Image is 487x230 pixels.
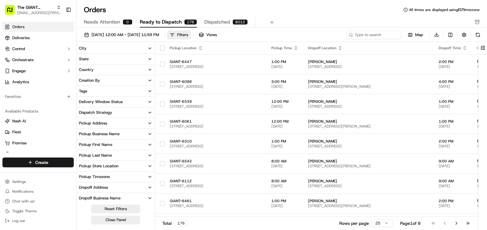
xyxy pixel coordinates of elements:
[439,84,467,89] span: [DATE]
[474,31,482,39] button: Refresh
[170,159,262,164] span: GIANT-6542
[76,172,155,182] button: Pickup Timezone
[6,58,17,69] img: 1736555255976-a54dd68f-1ca7-489b-9aae-adbdc363a1c4
[271,179,298,184] span: 8:00 AM
[5,151,71,157] a: Product Catalog
[2,106,74,116] div: Available Products
[162,220,188,227] div: Total
[76,182,155,193] button: Dropoff Address
[2,33,74,43] a: Deliveries
[49,86,101,97] a: 💻API Documentation
[91,216,140,224] button: Close Panel
[439,164,467,169] span: [DATE]
[439,104,467,109] span: [DATE]
[439,59,467,64] span: 2:00 PM
[76,139,155,150] button: Pickup First Name
[339,220,369,226] p: Rows per page
[91,205,140,213] button: Reset Filters
[170,46,262,50] div: Pickup Location
[4,86,49,97] a: 📗Knowledge Base
[308,198,429,203] span: [PERSON_NAME]
[91,32,159,38] span: [DATE] 12:00 AM - [DATE] 11:59 PM
[170,144,262,149] span: [STREET_ADDRESS]
[76,129,155,139] button: Pickup Business Name
[177,32,188,38] div: Filters
[76,75,155,86] button: Creation By
[123,19,132,25] div: 0
[271,124,298,129] span: [DATE]
[76,150,155,161] button: Pickup Last Name
[79,56,89,62] div: State
[196,31,220,39] button: Views
[2,55,74,65] button: Orchestrate
[12,151,42,157] span: Product Catalog
[16,39,110,46] input: Got a question? Start typing here...
[79,88,87,94] div: Tags
[308,124,429,129] span: [STREET_ADDRESS][PERSON_NAME]
[170,179,262,184] span: GIANT-6112
[2,92,74,102] div: Favorites
[308,203,429,208] span: [STREET_ADDRESS][PERSON_NAME]
[2,177,74,186] button: Settings
[271,184,298,188] span: [DATE]
[2,138,74,148] button: Promise
[439,99,467,104] span: 1:00 PM
[271,64,298,69] span: [DATE]
[79,99,123,105] div: Delivery Window Status
[308,64,429,69] span: [STREET_ADDRESS]
[2,127,74,137] button: Fleet
[12,35,30,41] span: Deliveries
[6,6,18,18] img: Nash
[12,118,26,124] span: Nash AI
[79,110,112,115] div: Dispatch Strategy
[76,193,155,203] button: Dropoff Business Name
[12,79,29,85] span: Analytics
[5,129,71,135] a: Fleet
[439,159,467,164] span: 9:00 AM
[2,44,74,54] button: Control
[170,198,262,203] span: GIANT-6461
[271,159,298,164] span: 8:00 AM
[439,139,467,144] span: 2:00 PM
[79,174,110,180] div: Pickup Timezone
[174,220,188,227] div: 176
[79,153,112,158] div: Pickup Last Name
[400,220,421,226] div: Page 1 of 8
[58,89,98,95] span: API Documentation
[12,179,26,184] span: Settings
[271,139,298,144] span: 1:00 PM
[184,19,197,25] div: 176
[35,159,48,165] span: Create
[308,79,429,84] span: [PERSON_NAME]
[76,65,155,75] button: Country
[79,195,121,201] div: Dropoff Business Name
[271,84,298,89] span: [DATE]
[21,65,77,69] div: We're available if you need us!
[271,119,298,124] span: 12:00 PM
[308,159,429,164] span: [PERSON_NAME]
[271,99,298,104] span: 12:00 PM
[79,131,120,137] div: Pickup Business Name
[439,119,467,124] span: 1:00 PM
[170,64,262,69] span: [STREET_ADDRESS]
[170,124,262,129] span: [STREET_ADDRESS]
[2,197,74,206] button: Chat with us!
[5,140,71,146] a: Promise
[12,57,34,63] span: Orchestrate
[12,218,25,223] span: Log out
[170,139,262,144] span: GIANT-6310
[415,32,423,38] span: Map
[404,31,427,39] button: Map
[21,58,100,65] div: Start new chat
[2,187,74,196] button: Notifications
[17,10,61,15] button: [EMAIL_ADDRESS][PERSON_NAME][DOMAIN_NAME]
[308,139,429,144] span: [PERSON_NAME]
[12,89,47,95] span: Knowledge Base
[2,2,63,17] button: The GIANT Company[EMAIL_ADDRESS][PERSON_NAME][DOMAIN_NAME]
[81,31,162,39] button: [DATE] 12:00 AM - [DATE] 11:59 PM
[12,209,37,213] span: Toggle Theme
[76,86,155,96] button: Tags
[12,24,24,30] span: Orders
[346,31,401,39] input: Type to search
